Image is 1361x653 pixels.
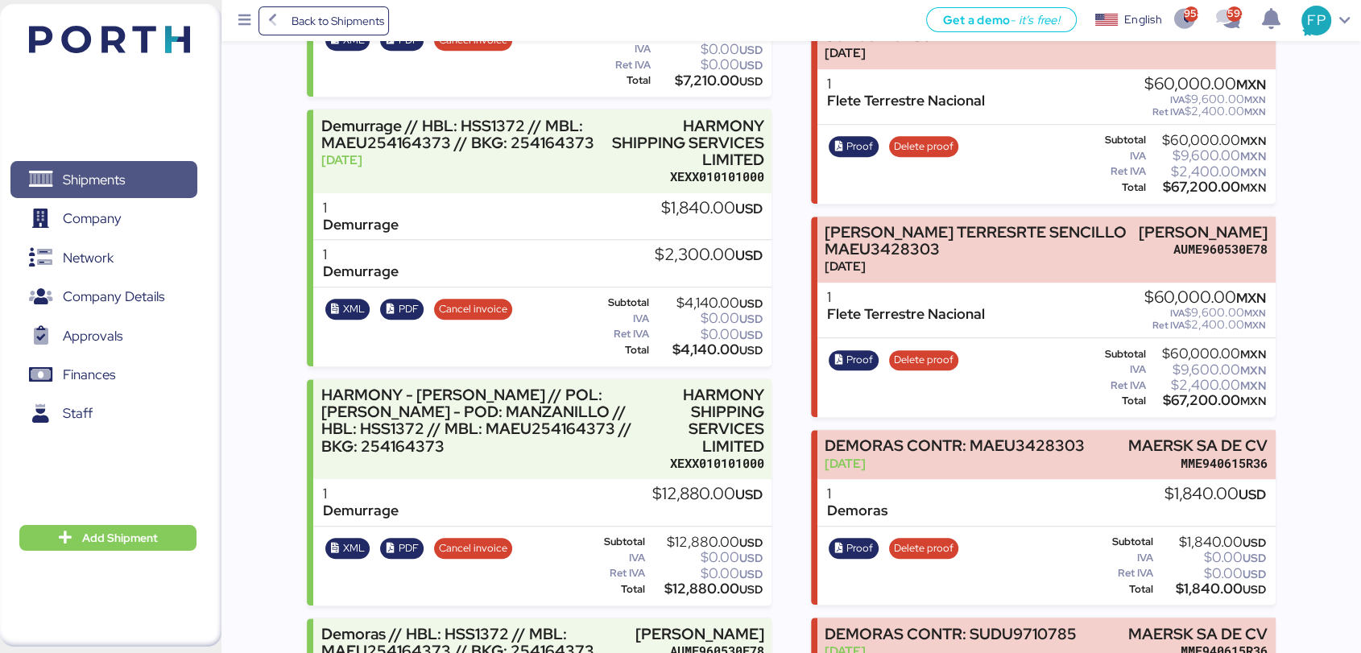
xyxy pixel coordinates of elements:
[1236,76,1266,93] span: MXN
[846,539,873,557] span: Proof
[231,7,259,35] button: Menu
[588,345,649,356] div: Total
[1144,307,1266,319] div: $9,600.00
[652,344,763,356] div: $4,140.00
[588,552,645,564] div: IVA
[1243,582,1266,597] span: USD
[63,402,93,425] span: Staff
[10,395,197,432] a: Staff
[1240,165,1266,180] span: MXN
[398,300,418,318] span: PDF
[439,300,507,318] span: Cancel invoice
[648,568,763,580] div: $0.00
[1092,536,1153,548] div: Subtotal
[827,76,985,93] div: 1
[1092,395,1146,407] div: Total
[734,486,762,503] span: USD
[648,536,763,548] div: $12,880.00
[1092,134,1146,146] div: Subtotal
[1240,149,1266,163] span: MXN
[10,239,197,276] a: Network
[588,297,649,308] div: Subtotal
[1128,437,1268,454] div: MAERSK SA DE CV
[1244,93,1266,106] span: MXN
[1092,182,1146,193] div: Total
[1144,319,1266,331] div: $2,400.00
[434,538,513,559] button: Cancel invoice
[738,74,762,89] span: USD
[652,486,762,503] div: $12,880.00
[1149,150,1266,162] div: $9,600.00
[63,168,125,192] span: Shipments
[1149,379,1266,391] div: $2,400.00
[323,263,399,280] div: Demurrage
[889,538,959,559] button: Delete proof
[588,329,649,340] div: Ret IVA
[1170,93,1185,106] span: IVA
[825,437,1085,454] div: DEMORAS CONTR: MAEU3428303
[1244,105,1266,118] span: MXN
[1170,307,1185,320] span: IVA
[343,300,365,318] span: XML
[827,486,887,502] div: 1
[434,299,513,320] button: Cancel invoice
[608,168,764,185] div: XEXX010101000
[1128,626,1268,643] div: MAERSK SA DE CV
[19,525,196,551] button: Add Shipment
[10,161,197,198] a: Shipments
[829,350,879,371] button: Proof
[825,455,1085,472] div: [DATE]
[1144,289,1266,307] div: $60,000.00
[1156,583,1266,595] div: $1,840.00
[827,306,985,323] div: Flete Terrestre Nacional
[1156,552,1266,564] div: $0.00
[1144,76,1266,93] div: $60,000.00
[323,502,399,519] div: Demurrage
[321,386,658,455] div: HARMONY - [PERSON_NAME] // POL: [PERSON_NAME] - POD: MANZANILLO // HBL: HSS1372 // MBL: MAEU25416...
[1165,486,1266,503] div: $1,840.00
[660,200,762,217] div: $1,840.00
[1092,151,1146,162] div: IVA
[325,299,370,320] button: XML
[588,536,645,548] div: Subtotal
[827,93,985,110] div: Flete Terrestre Nacional
[652,312,763,324] div: $0.00
[1144,105,1266,118] div: $2,400.00
[63,285,164,308] span: Company Details
[734,200,762,217] span: USD
[325,538,370,559] button: XML
[1092,349,1146,360] div: Subtotal
[738,312,762,326] span: USD
[1240,134,1266,148] span: MXN
[825,44,1131,61] div: [DATE]
[1156,536,1266,548] div: $1,840.00
[846,351,873,369] span: Proof
[1240,180,1266,195] span: MXN
[825,626,1077,643] div: DEMORAS CONTR: SUDU9710785
[323,217,399,234] div: Demurrage
[1152,319,1185,332] span: Ret IVA
[738,582,762,597] span: USD
[738,58,762,72] span: USD
[1244,307,1266,320] span: MXN
[1092,380,1146,391] div: Ret IVA
[398,539,418,557] span: PDF
[1149,364,1266,376] div: $9,600.00
[738,551,762,565] span: USD
[1149,348,1266,360] div: $60,000.00
[588,75,650,86] div: Total
[10,279,197,316] a: Company Details
[321,151,600,168] div: [DATE]
[1092,568,1153,579] div: Ret IVA
[608,118,764,168] div: HARMONY SHIPPING SERVICES LIMITED
[648,583,763,595] div: $12,880.00
[343,539,365,557] span: XML
[653,75,762,87] div: $7,210.00
[1240,378,1266,393] span: MXN
[829,538,879,559] button: Proof
[588,60,650,71] div: Ret IVA
[894,539,954,557] span: Delete proof
[1243,551,1266,565] span: USD
[1156,568,1266,580] div: $0.00
[63,246,114,270] span: Network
